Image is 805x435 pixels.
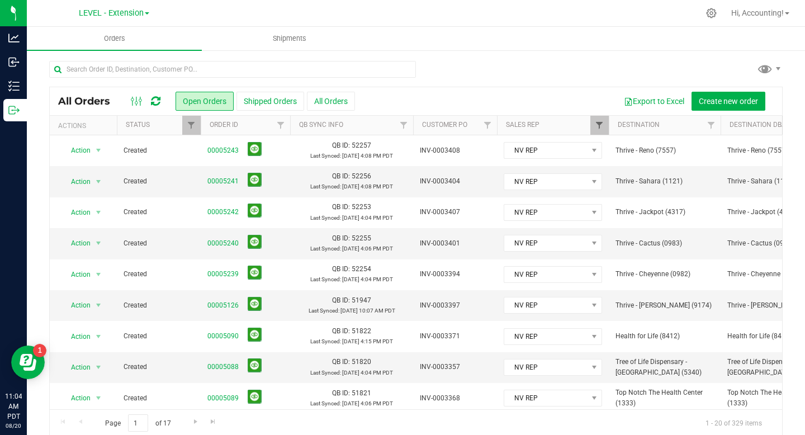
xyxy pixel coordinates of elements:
span: Thrive - Cheyenne (0982) [615,269,714,280]
span: Created [124,145,194,156]
span: Action [61,267,91,282]
span: QB ID: [332,327,350,335]
span: 52255 [352,234,371,242]
span: QB ID: [332,141,350,149]
span: INV-0003408 [420,145,490,156]
span: 51947 [352,296,371,304]
span: Last Synced: [310,215,341,221]
a: 00005090 [207,331,239,342]
a: Order ID [210,121,238,129]
iframe: Resource center [11,346,45,379]
a: Orders [27,27,202,50]
span: [DATE] 4:04 PM PDT [342,215,393,221]
p: 11:04 AM PDT [5,391,22,422]
span: select [92,235,106,251]
p: 08/20 [5,422,22,430]
span: NV REP [504,143,588,158]
a: 00005126 [207,300,239,311]
span: Create new order [699,97,758,106]
span: Health for Life (8412) [615,331,714,342]
span: Created [124,300,194,311]
button: Export to Excel [617,92,692,111]
span: QB ID: [332,203,350,211]
span: INV-0003357 [420,362,490,372]
span: NV REP [504,297,588,313]
span: Last Synced: [310,153,341,159]
a: Shipments [202,27,377,50]
span: Thrive - Jackpot (4317) [615,207,714,217]
span: INV-0003371 [420,331,490,342]
span: NV REP [504,267,588,282]
span: [DATE] 4:04 PM PDT [342,370,393,376]
a: Filter [702,116,721,135]
span: [DATE] 4:06 PM PDT [342,245,393,252]
span: Action [61,143,91,158]
span: Created [124,207,194,217]
span: INV-0003394 [420,269,490,280]
span: [DATE] 4:08 PM PDT [342,183,393,190]
span: INV-0003368 [420,393,490,404]
span: Page of 17 [96,414,180,432]
span: 52254 [352,265,371,273]
span: Last Synced: [310,370,341,376]
span: [DATE] 4:04 PM PDT [342,276,393,282]
span: 52253 [352,203,371,211]
span: QB ID: [332,389,350,397]
a: Filter [395,116,413,135]
span: 52257 [352,141,371,149]
button: Shipped Orders [236,92,304,111]
input: Search Order ID, Destination, Customer PO... [49,61,416,78]
span: Thrive - Reno (7557) [615,145,714,156]
span: NV REP [504,205,588,220]
span: select [92,143,106,158]
span: NV REP [504,360,588,375]
a: Go to the last page [205,414,221,429]
span: [DATE] 4:08 PM PDT [342,153,393,159]
span: INV-0003401 [420,238,490,249]
a: Filter [272,116,290,135]
span: 51822 [352,327,371,335]
a: 00005240 [207,238,239,249]
span: NV REP [504,235,588,251]
span: select [92,174,106,190]
span: Created [124,238,194,249]
a: 00005241 [207,176,239,187]
span: Created [124,331,194,342]
span: Last Synced: [310,245,341,252]
button: Create new order [692,92,765,111]
span: 1 - 20 of 329 items [697,414,771,431]
span: LEVEL - Extension [79,8,144,18]
span: Action [61,297,91,313]
span: QB ID: [332,358,350,366]
span: Created [124,362,194,372]
a: 00005239 [207,269,239,280]
div: Actions [58,122,112,130]
a: 00005089 [207,393,239,404]
a: Sales Rep [506,121,539,129]
span: Shipments [258,34,321,44]
span: Created [124,393,194,404]
span: Action [61,390,91,406]
span: QB ID: [332,296,350,304]
span: 52256 [352,172,371,180]
span: Action [61,205,91,220]
a: Filter [590,116,609,135]
span: INV-0003397 [420,300,490,311]
a: Status [126,121,150,129]
inline-svg: Outbound [8,105,20,116]
span: [DATE] 10:07 AM PDT [340,308,395,314]
span: 51821 [352,389,371,397]
div: Manage settings [704,8,718,18]
span: select [92,329,106,344]
span: select [92,267,106,282]
span: Created [124,269,194,280]
inline-svg: Inbound [8,56,20,68]
input: 1 [128,414,148,432]
a: Destination [618,121,660,129]
span: Top Notch The Health Center (1333) [615,387,714,409]
a: 00005243 [207,145,239,156]
span: Last Synced: [310,400,341,406]
span: Created [124,176,194,187]
span: 51820 [352,358,371,366]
